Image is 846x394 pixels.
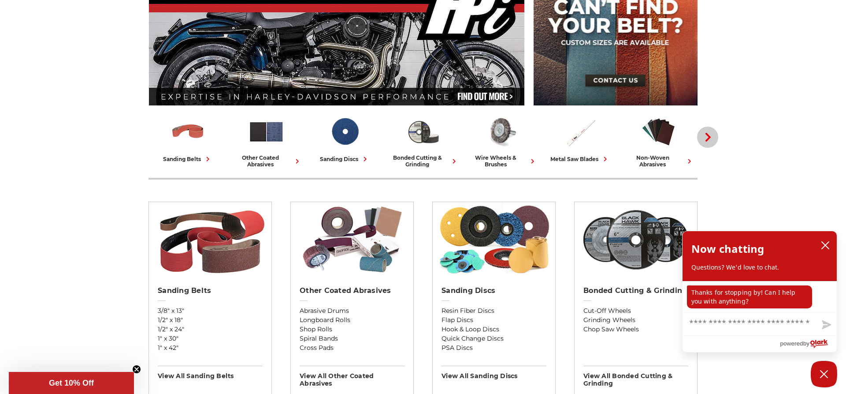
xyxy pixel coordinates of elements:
[300,334,404,343] a: Spiral Bands
[309,113,380,164] a: sanding discs
[442,343,546,353] a: PSA Discs
[544,113,616,164] a: metal saw blades
[815,315,837,335] button: Send message
[803,338,809,349] span: by
[158,286,263,295] h2: Sanding Belts
[583,325,688,334] a: Chop Saw Wheels
[442,334,546,343] a: Quick Change Discs
[691,263,828,272] p: Questions? We'd love to chat.
[623,154,694,168] div: non-woven abrasives
[437,202,551,277] img: Sanding Discs
[158,343,263,353] a: 1" x 42"
[320,154,370,164] div: sanding discs
[387,113,459,168] a: bonded cutting & grinding
[230,113,302,168] a: other coated abrasives
[583,306,688,315] a: Cut-Off Wheels
[623,113,694,168] a: non-woven abrasives
[158,306,263,315] a: 3/8" x 13"
[697,127,718,148] button: Next
[691,240,764,258] h2: Now chatting
[583,366,688,387] h3: View All bonded cutting & grinding
[295,202,409,277] img: Other Coated Abrasives
[442,366,546,380] h3: View All sanding discs
[562,113,598,150] img: Metal Saw Blades
[442,306,546,315] a: Resin Fiber Discs
[230,154,302,168] div: other coated abrasives
[9,372,134,394] div: Get 10% OffClose teaser
[687,285,812,308] p: Thanks for stopping by! Can I help you with anything?
[158,315,263,325] a: 1/2" x 18"
[483,113,520,150] img: Wire Wheels & Brushes
[683,281,837,312] div: chat
[579,202,693,277] img: Bonded Cutting & Grinding
[640,113,677,150] img: Non-woven Abrasives
[152,113,223,164] a: sanding belts
[811,361,837,387] button: Close Chatbox
[300,306,404,315] a: Abrasive Drums
[466,154,537,168] div: wire wheels & brushes
[300,343,404,353] a: Cross Pads
[550,154,610,164] div: metal saw blades
[583,286,688,295] h2: Bonded Cutting & Grinding
[442,315,546,325] a: Flap Discs
[153,202,267,277] img: Sanding Belts
[387,154,459,168] div: bonded cutting & grinding
[442,286,546,295] h2: Sanding Discs
[327,113,363,150] img: Sanding Discs
[300,366,404,387] h3: View All other coated abrasives
[780,336,837,352] a: Powered by Olark
[682,231,837,353] div: olark chatbox
[158,334,263,343] a: 1" x 30"
[442,325,546,334] a: Hook & Loop Discs
[818,239,832,252] button: close chatbox
[300,325,404,334] a: Shop Rolls
[248,113,285,150] img: Other Coated Abrasives
[583,315,688,325] a: Grinding Wheels
[132,365,141,374] button: Close teaser
[405,113,442,150] img: Bonded Cutting & Grinding
[49,379,94,387] span: Get 10% Off
[300,315,404,325] a: Longboard Rolls
[170,113,206,150] img: Sanding Belts
[466,113,537,168] a: wire wheels & brushes
[158,325,263,334] a: 1/2" x 24"
[158,366,263,380] h3: View All sanding belts
[300,286,404,295] h2: Other Coated Abrasives
[163,154,212,164] div: sanding belts
[780,338,803,349] span: powered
